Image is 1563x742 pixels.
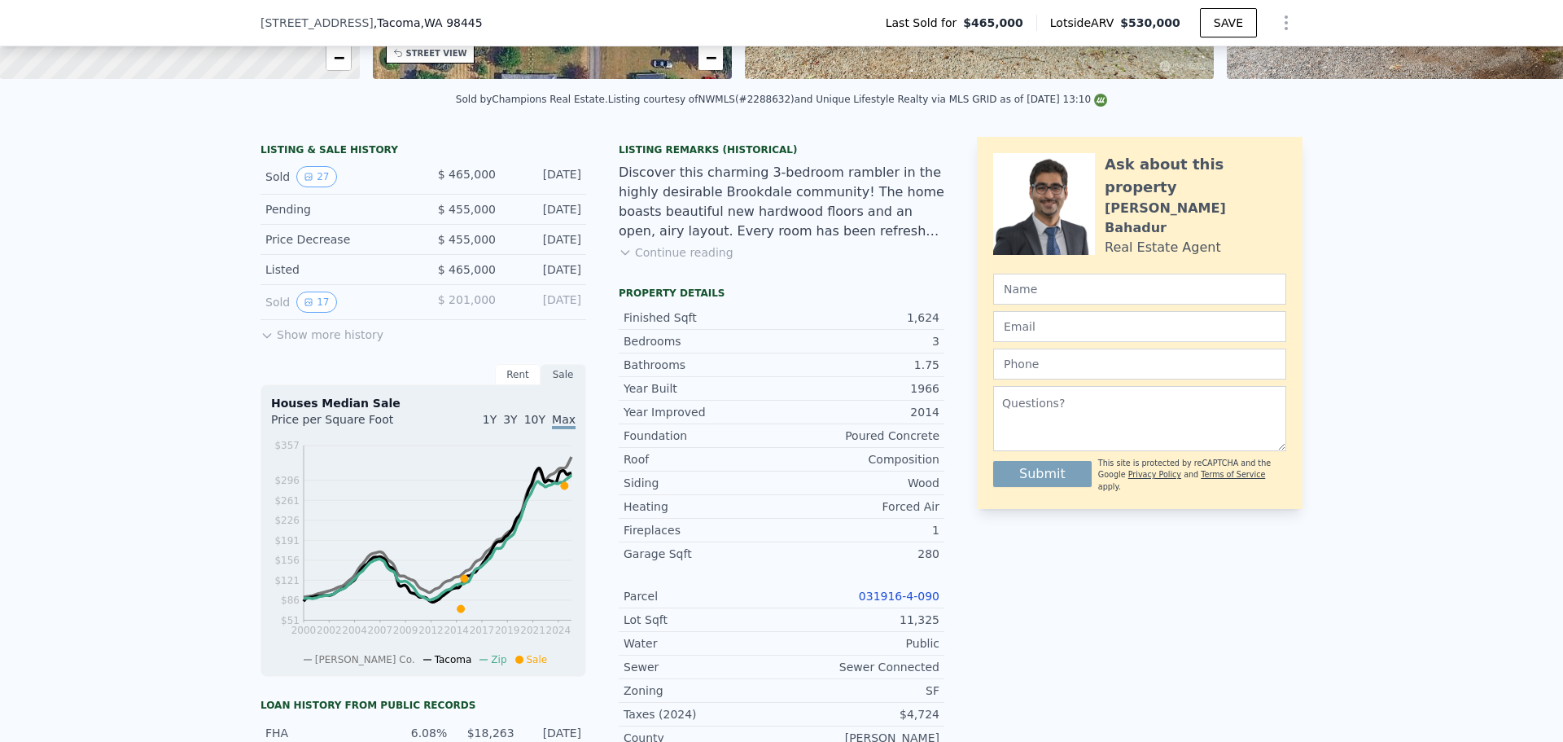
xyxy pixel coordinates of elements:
[260,15,374,31] span: [STREET_ADDRESS]
[271,395,576,411] div: Houses Median Sale
[993,274,1286,305] input: Name
[265,292,410,313] div: Sold
[509,231,581,248] div: [DATE]
[374,15,483,31] span: , Tacoma
[438,233,496,246] span: $ 455,000
[421,16,483,29] span: , WA 98445
[624,380,781,397] div: Year Built
[509,261,581,278] div: [DATE]
[1105,199,1286,238] div: [PERSON_NAME] Bahadur
[274,575,300,586] tspan: $121
[624,635,781,652] div: Water
[520,625,545,636] tspan: 2021
[406,47,467,59] div: STREET VIEW
[993,349,1286,380] input: Phone
[265,201,410,217] div: Pending
[296,292,336,313] button: View historical data
[781,357,939,373] div: 1.75
[274,495,300,507] tspan: $261
[524,725,581,741] div: [DATE]
[368,625,393,636] tspan: 2007
[624,475,781,491] div: Siding
[1105,153,1286,199] div: Ask about this property
[524,413,545,426] span: 10Y
[781,683,939,699] div: SF
[886,15,964,31] span: Last Sold for
[260,320,383,343] button: Show more history
[260,699,586,712] div: Loan history from public records
[624,357,781,373] div: Bathrooms
[624,522,781,538] div: Fireplaces
[781,475,939,491] div: Wood
[265,231,410,248] div: Price Decrease
[624,706,781,722] div: Taxes (2024)
[624,404,781,420] div: Year Improved
[781,404,939,420] div: 2014
[491,654,506,665] span: Zip
[1201,470,1265,479] a: Terms of Service
[1094,94,1107,107] img: NWMLS Logo
[781,659,939,675] div: Sewer Connected
[781,706,939,722] div: $4,724
[781,428,939,444] div: Poured Concrete
[418,625,444,636] tspan: 2012
[265,166,410,187] div: Sold
[706,47,716,68] span: −
[781,635,939,652] div: Public
[624,428,781,444] div: Foundation
[781,310,939,326] div: 1,624
[624,310,781,326] div: Finished Sqft
[271,411,423,437] div: Price per Square Foot
[495,625,520,636] tspan: 2019
[342,625,367,636] tspan: 2004
[281,595,300,606] tspan: $86
[1128,470,1181,479] a: Privacy Policy
[291,625,317,636] tspan: 2000
[993,311,1286,342] input: Email
[317,625,342,636] tspan: 2002
[624,451,781,468] div: Roof
[435,654,472,665] span: Tacoma
[260,143,586,160] div: LISTING & SALE HISTORY
[859,590,939,603] a: 031916-4-090
[470,625,495,636] tspan: 2017
[390,725,447,741] div: 6.08%
[1200,8,1257,37] button: SAVE
[993,461,1092,487] button: Submit
[1050,15,1120,31] span: Lotside ARV
[624,588,781,604] div: Parcel
[527,654,548,665] span: Sale
[315,654,415,665] span: [PERSON_NAME] Co.
[495,364,541,385] div: Rent
[438,293,496,306] span: $ 201,000
[483,413,497,426] span: 1Y
[781,333,939,349] div: 3
[619,244,733,261] button: Continue reading
[781,498,939,515] div: Forced Air
[541,364,586,385] div: Sale
[781,380,939,397] div: 1966
[265,725,380,741] div: FHA
[546,625,571,636] tspan: 2024
[456,94,608,105] div: Sold by Champions Real Estate .
[619,287,944,300] div: Property details
[265,261,410,278] div: Listed
[1105,238,1221,257] div: Real Estate Agent
[438,168,496,181] span: $ 465,000
[624,546,781,562] div: Garage Sqft
[326,46,351,70] a: Zoom out
[781,451,939,468] div: Composition
[438,263,496,276] span: $ 465,000
[781,546,939,562] div: 280
[624,683,781,699] div: Zoning
[1270,7,1302,39] button: Show Options
[274,440,300,451] tspan: $357
[274,515,300,526] tspan: $226
[608,94,1107,105] div: Listing courtesy of NWMLS (#2288632) and Unique Lifestyle Realty via MLS GRID as of [DATE] 13:10
[624,659,781,675] div: Sewer
[624,612,781,628] div: Lot Sqft
[1098,458,1286,493] div: This site is protected by reCAPTCHA and the Google and apply.
[619,163,944,241] div: Discover this charming 3-bedroom rambler in the highly desirable Brookdale community! The home bo...
[503,413,517,426] span: 3Y
[509,201,581,217] div: [DATE]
